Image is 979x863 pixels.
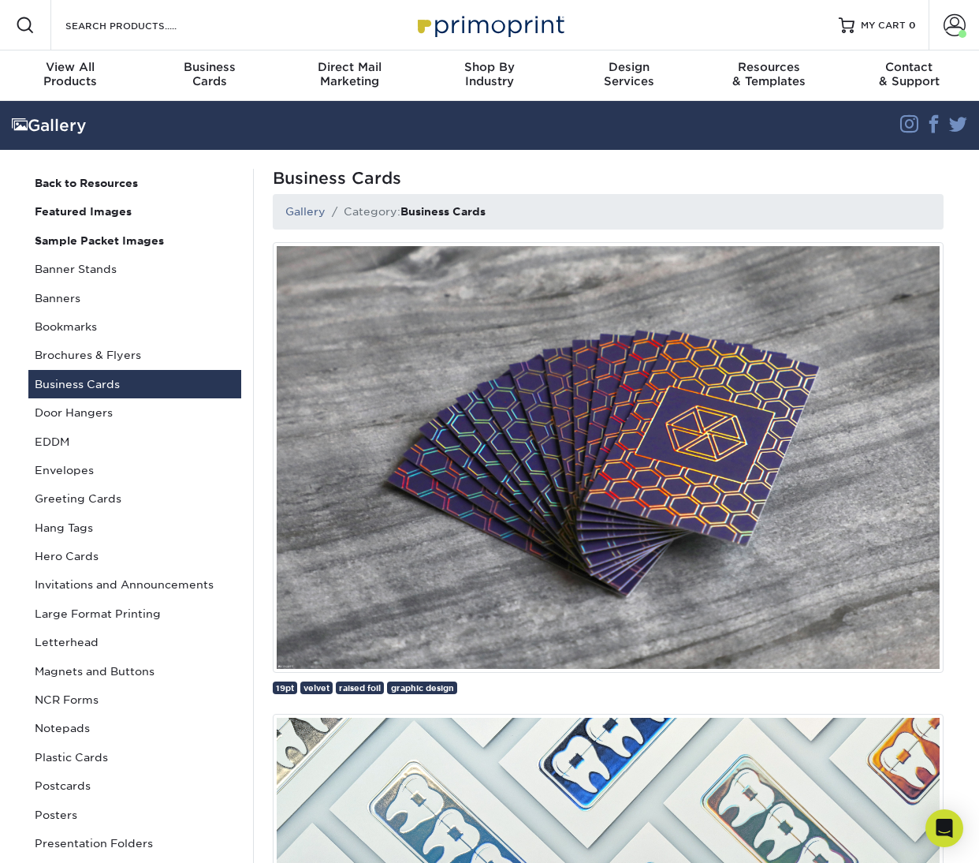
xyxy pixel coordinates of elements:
[280,60,419,88] div: Marketing
[28,686,241,714] a: NCR Forms
[273,242,944,673] img: Demand attention with Holographic Business Cards
[28,284,241,312] a: Banners
[387,682,456,693] a: graphic design
[28,657,241,686] a: Magnets and Buttons
[28,312,241,341] a: Bookmarks
[273,169,944,188] h1: Business Cards
[28,398,241,427] a: Door Hangers
[336,682,384,693] a: raised foil
[699,60,839,88] div: & Templates
[326,204,486,219] li: Category:
[699,50,839,101] a: Resources& Templates
[28,255,241,283] a: Banner Stands
[28,484,241,513] a: Greeting Cards
[28,370,241,398] a: Business Cards
[28,801,241,829] a: Posters
[560,60,699,88] div: Services
[419,50,559,101] a: Shop ByIndustry
[839,60,979,74] span: Contact
[391,683,454,693] span: graphic design
[339,683,381,693] span: raised foil
[28,600,241,628] a: Large Format Printing
[909,20,916,31] span: 0
[419,60,559,74] span: Shop By
[28,226,241,255] a: Sample Packet Images
[560,50,699,101] a: DesignServices
[28,341,241,369] a: Brochures & Flyers
[411,8,568,42] img: Primoprint
[28,743,241,771] a: Plastic Cards
[140,60,279,88] div: Cards
[28,628,241,656] a: Letterhead
[303,683,329,693] span: velvet
[28,570,241,599] a: Invitations and Announcements
[28,428,241,456] a: EDDM
[419,60,559,88] div: Industry
[140,60,279,74] span: Business
[400,205,486,218] strong: Business Cards
[28,542,241,570] a: Hero Cards
[280,60,419,74] span: Direct Mail
[28,714,241,742] a: Notepads
[4,815,134,857] iframe: Google Customer Reviews
[560,60,699,74] span: Design
[273,682,297,693] a: 19pt
[140,50,279,101] a: BusinessCards
[28,169,241,197] a: Back to Resources
[28,829,241,857] a: Presentation Folders
[699,60,839,74] span: Resources
[276,683,294,693] span: 19pt
[28,456,241,484] a: Envelopes
[28,514,241,542] a: Hang Tags
[35,205,132,218] strong: Featured Images
[35,234,164,247] strong: Sample Packet Images
[300,682,333,693] a: velvet
[280,50,419,101] a: Direct MailMarketing
[925,809,963,847] div: Open Intercom Messenger
[861,19,906,32] span: MY CART
[64,16,218,35] input: SEARCH PRODUCTS.....
[839,50,979,101] a: Contact& Support
[28,197,241,226] a: Featured Images
[28,771,241,800] a: Postcards
[839,60,979,88] div: & Support
[285,205,326,218] a: Gallery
